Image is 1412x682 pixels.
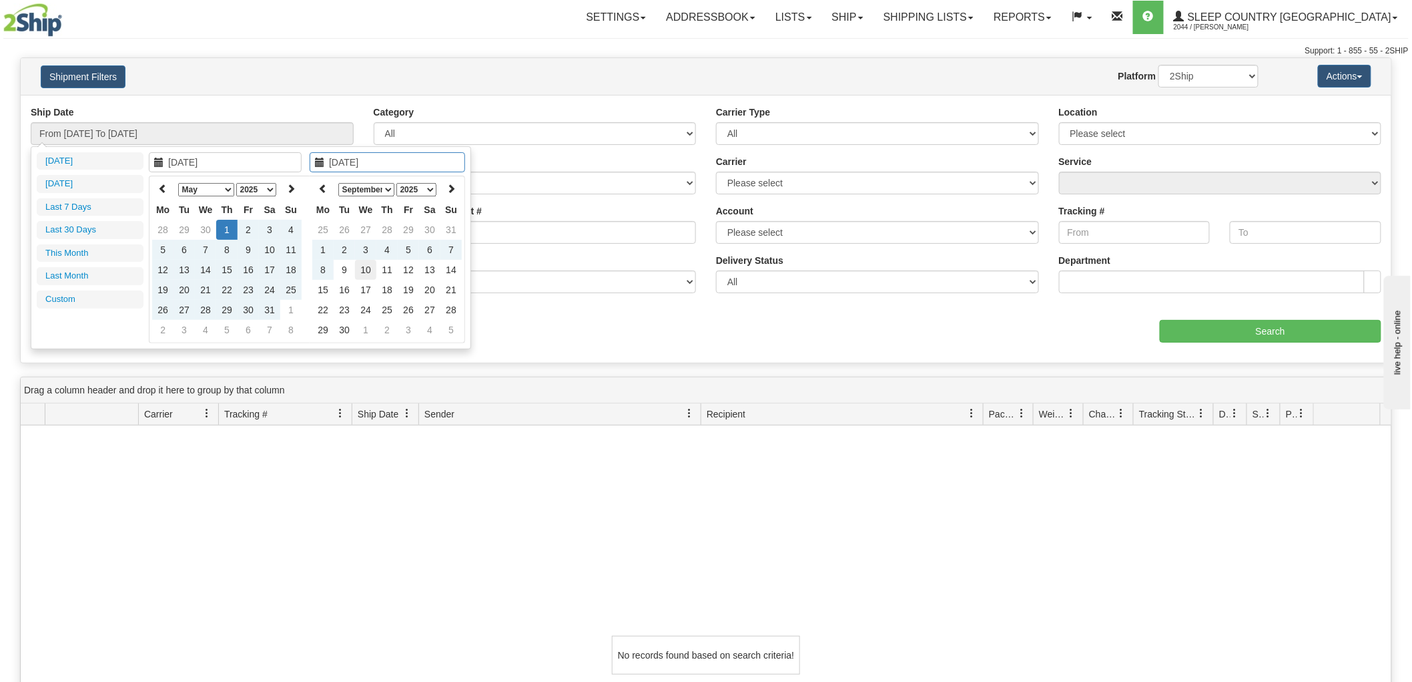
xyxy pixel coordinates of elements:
label: Category [374,106,414,119]
th: Tu [334,200,355,220]
a: Weight filter column settings [1060,402,1083,425]
td: 4 [419,320,440,340]
a: Packages filter column settings [1010,402,1033,425]
div: No records found based on search criteria! [612,636,800,675]
div: live help - online [10,11,123,21]
li: Last 7 Days [37,198,143,216]
td: 7 [440,240,462,260]
li: [DATE] [37,152,143,170]
td: 10 [355,260,376,280]
td: 11 [280,240,302,260]
td: 26 [152,300,173,320]
a: Addressbook [656,1,765,34]
span: Carrier [144,407,173,421]
a: Tracking Status filter column settings [1190,402,1213,425]
th: Fr [398,200,419,220]
td: 12 [398,260,419,280]
td: 28 [376,220,398,240]
td: 23 [334,300,355,320]
a: Delivery Status filter column settings [1224,402,1247,425]
td: 2 [152,320,173,340]
td: 23 [238,280,259,300]
td: 17 [259,260,280,280]
td: 14 [195,260,216,280]
td: 24 [259,280,280,300]
td: 12 [152,260,173,280]
td: 15 [312,280,334,300]
a: Sender filter column settings [678,402,701,425]
td: 3 [173,320,195,340]
th: Mo [152,200,173,220]
td: 11 [376,260,398,280]
td: 1 [355,320,376,340]
li: [DATE] [37,175,143,193]
li: Last 30 Days [37,221,143,239]
div: Support: 1 - 855 - 55 - 2SHIP [3,45,1409,57]
a: Ship Date filter column settings [396,402,418,425]
th: Tu [173,200,195,220]
td: 19 [398,280,419,300]
td: 9 [334,260,355,280]
td: 29 [312,320,334,340]
span: Sender [424,407,454,421]
span: Tracking # [224,407,268,421]
td: 16 [334,280,355,300]
td: 29 [173,220,195,240]
th: Su [440,200,462,220]
span: Pickup Status [1286,407,1297,421]
li: Last Month [37,267,143,285]
td: 19 [152,280,173,300]
td: 20 [419,280,440,300]
a: Shipping lists [873,1,984,34]
td: 16 [238,260,259,280]
th: Th [376,200,398,220]
td: 18 [280,260,302,280]
td: 3 [259,220,280,240]
td: 5 [398,240,419,260]
td: 3 [398,320,419,340]
td: 13 [173,260,195,280]
td: 17 [355,280,376,300]
td: 15 [216,260,238,280]
span: Ship Date [358,407,398,421]
label: Account [716,204,753,218]
td: 24 [355,300,376,320]
td: 2 [238,220,259,240]
th: Th [216,200,238,220]
span: 2044 / [PERSON_NAME] [1174,21,1274,34]
td: 7 [195,240,216,260]
span: Charge [1089,407,1117,421]
td: 8 [280,320,302,340]
td: 1 [280,300,302,320]
td: 22 [312,300,334,320]
a: Reports [984,1,1062,34]
input: Search [1160,320,1381,343]
td: 22 [216,280,238,300]
td: 4 [376,240,398,260]
button: Shipment Filters [41,65,125,88]
a: Lists [765,1,821,34]
div: grid grouping header [21,377,1391,403]
td: 8 [312,260,334,280]
th: Sa [419,200,440,220]
td: 27 [355,220,376,240]
td: 25 [312,220,334,240]
a: Tracking # filter column settings [329,402,352,425]
a: Charge filter column settings [1110,402,1133,425]
label: Carrier [716,155,747,168]
a: Sleep Country [GEOGRAPHIC_DATA] 2044 / [PERSON_NAME] [1164,1,1408,34]
td: 28 [195,300,216,320]
th: We [355,200,376,220]
td: 31 [440,220,462,240]
span: Tracking Status [1139,407,1197,421]
input: To [1230,221,1381,244]
a: Carrier filter column settings [196,402,218,425]
td: 21 [440,280,462,300]
td: 27 [173,300,195,320]
input: From [1059,221,1210,244]
td: 29 [398,220,419,240]
span: Packages [989,407,1017,421]
td: 3 [355,240,376,260]
td: 30 [419,220,440,240]
li: Custom [37,291,143,309]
